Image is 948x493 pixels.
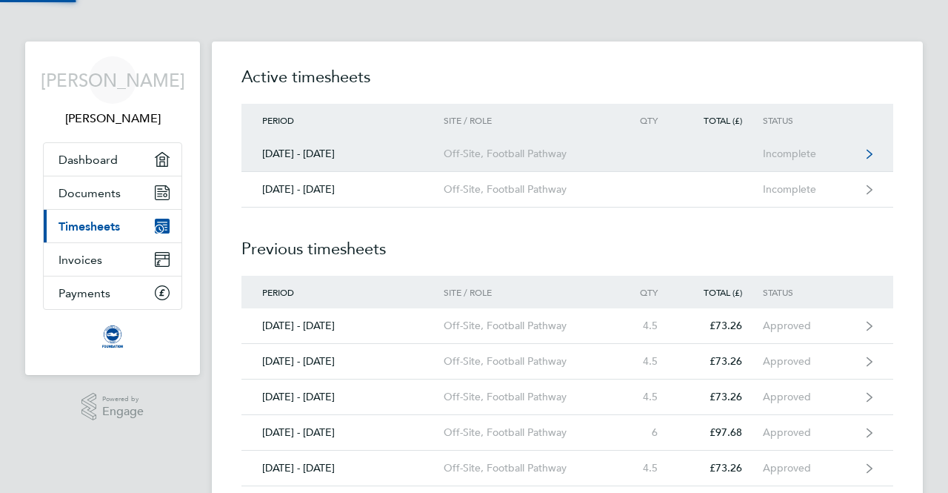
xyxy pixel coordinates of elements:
[678,355,763,368] div: £73.26
[241,65,893,104] h2: Active timesheets
[241,344,893,380] a: [DATE] - [DATE]Off-Site, Football Pathway4.5£73.26Approved
[763,462,854,474] div: Approved
[59,186,121,200] span: Documents
[763,148,854,160] div: Incomplete
[44,243,181,276] a: Invoices
[444,355,613,368] div: Off-Site, Football Pathway
[241,183,444,196] div: [DATE] - [DATE]
[241,355,444,368] div: [DATE] - [DATE]
[763,426,854,439] div: Approved
[613,426,678,439] div: 6
[81,393,144,421] a: Powered byEngage
[102,393,144,406] span: Powered by
[43,56,182,128] a: [PERSON_NAME][PERSON_NAME]
[678,287,763,297] div: Total (£)
[44,176,181,209] a: Documents
[763,320,854,332] div: Approved
[44,277,181,309] a: Payments
[241,426,444,439] div: [DATE] - [DATE]
[101,325,124,348] img: albioninthecommunity-logo-retina.png
[613,287,678,297] div: Qty
[444,148,613,160] div: Off-Site, Football Pathway
[763,287,854,297] div: Status
[444,183,613,196] div: Off-Site, Football Pathway
[241,136,893,172] a: [DATE] - [DATE]Off-Site, Football PathwayIncomplete
[678,426,763,439] div: £97.68
[763,391,854,403] div: Approved
[241,172,893,208] a: [DATE] - [DATE]Off-Site, Football PathwayIncomplete
[444,391,613,403] div: Off-Site, Football Pathway
[444,320,613,332] div: Off-Site, Football Pathway
[444,287,613,297] div: Site / Role
[241,462,444,474] div: [DATE] - [DATE]
[262,286,294,298] span: Period
[241,451,893,486] a: [DATE] - [DATE]Off-Site, Football Pathway4.5£73.26Approved
[241,308,893,344] a: [DATE] - [DATE]Off-Site, Football Pathway4.5£73.26Approved
[44,143,181,176] a: Dashboard
[678,320,763,332] div: £73.26
[241,320,444,332] div: [DATE] - [DATE]
[444,115,613,125] div: Site / Role
[43,325,182,348] a: Go to home page
[241,208,893,276] h2: Previous timesheets
[678,391,763,403] div: £73.26
[763,115,854,125] div: Status
[25,42,200,375] nav: Main navigation
[613,320,678,332] div: 4.5
[613,355,678,368] div: 4.5
[59,153,118,167] span: Dashboard
[44,210,181,242] a: Timesheets
[102,406,144,418] span: Engage
[241,380,893,415] a: [DATE] - [DATE]Off-Site, Football Pathway4.5£73.26Approved
[59,286,110,300] span: Payments
[59,219,120,234] span: Timesheets
[444,426,613,439] div: Off-Site, Football Pathway
[59,253,102,267] span: Invoices
[241,148,444,160] div: [DATE] - [DATE]
[613,115,678,125] div: Qty
[613,462,678,474] div: 4.5
[763,183,854,196] div: Incomplete
[613,391,678,403] div: 4.5
[41,70,185,90] span: [PERSON_NAME]
[763,355,854,368] div: Approved
[444,462,613,474] div: Off-Site, Football Pathway
[678,462,763,474] div: £73.26
[262,114,294,126] span: Period
[241,415,893,451] a: [DATE] - [DATE]Off-Site, Football Pathway6£97.68Approved
[678,115,763,125] div: Total (£)
[43,110,182,128] span: Josh Allcorn
[241,391,444,403] div: [DATE] - [DATE]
